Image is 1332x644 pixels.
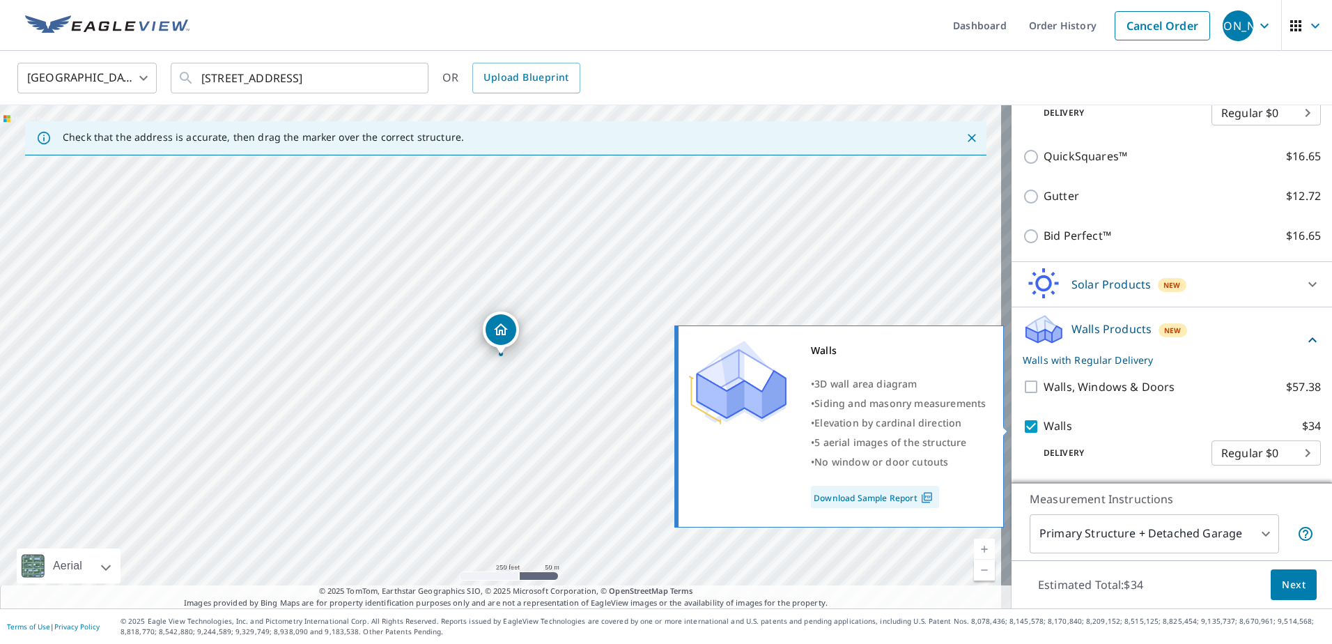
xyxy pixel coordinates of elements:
p: QuickSquares™ [1044,148,1127,165]
a: OpenStreetMap [609,585,667,596]
a: Current Level 17, Zoom Out [974,560,995,581]
div: Regular $0 [1211,93,1321,132]
p: | [7,622,100,631]
p: $16.65 [1286,227,1321,245]
div: [GEOGRAPHIC_DATA] [17,59,157,98]
input: Search by address or latitude-longitude [201,59,400,98]
span: New [1164,325,1182,336]
span: Your report will include the primary structure and a detached garage if one exists. [1297,526,1314,542]
p: Gutter [1044,187,1079,205]
span: Next [1282,576,1306,594]
div: [PERSON_NAME] [1223,10,1253,41]
a: Privacy Policy [54,622,100,631]
span: New [1163,279,1181,291]
p: Check that the address is accurate, then drag the marker over the correct structure. [63,131,464,144]
span: 3D wall area diagram [814,377,917,390]
p: $57.38 [1286,378,1321,396]
a: Cancel Order [1115,11,1210,40]
img: Pdf Icon [917,491,936,504]
p: Bid Perfect™ [1044,227,1111,245]
p: Walls Products [1071,321,1152,337]
div: Aerial [17,549,121,583]
p: Delivery [1023,107,1211,119]
div: Dropped pin, building 1, Residential property, 110 Norton Ave Dallas, PA 18612 [483,312,519,355]
div: Aerial [49,549,86,583]
p: Walls with Regular Delivery [1023,353,1304,367]
button: Close [963,129,981,147]
img: EV Logo [25,15,189,36]
a: Current Level 17, Zoom In [974,539,995,560]
p: © 2025 Eagle View Technologies, Inc. and Pictometry International Corp. All Rights Reserved. Repo... [121,616,1325,637]
span: No window or door cutouts [814,455,948,468]
p: $34 [1302,417,1321,435]
div: • [811,374,986,394]
div: • [811,413,986,433]
span: Siding and masonry measurements [814,397,986,410]
div: Solar ProductsNew [1023,268,1321,301]
p: Walls, Windows & Doors [1044,378,1175,396]
div: Primary Structure + Detached Garage [1030,514,1279,553]
span: Upload Blueprint [483,69,568,86]
a: Upload Blueprint [472,63,580,93]
p: Solar Products [1071,276,1151,293]
a: Terms of Use [7,622,50,631]
p: Delivery [1023,447,1211,459]
p: Measurement Instructions [1030,491,1314,507]
div: • [811,394,986,413]
p: Walls [1044,417,1072,435]
div: • [811,452,986,472]
img: Premium [689,341,787,424]
p: Estimated Total: $34 [1027,569,1154,600]
button: Next [1271,569,1317,601]
div: Regular $0 [1211,434,1321,473]
p: $16.65 [1286,148,1321,165]
span: Elevation by cardinal direction [814,416,961,429]
a: Download Sample Report [811,486,939,508]
div: Walls ProductsNewWalls with Regular Delivery [1023,313,1321,367]
div: • [811,433,986,452]
a: Terms [670,585,693,596]
div: OR [442,63,580,93]
span: 5 aerial images of the structure [814,436,966,449]
p: $12.72 [1286,187,1321,205]
div: Walls [811,341,986,360]
span: © 2025 TomTom, Earthstar Geographics SIO, © 2025 Microsoft Corporation, © [319,585,693,597]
